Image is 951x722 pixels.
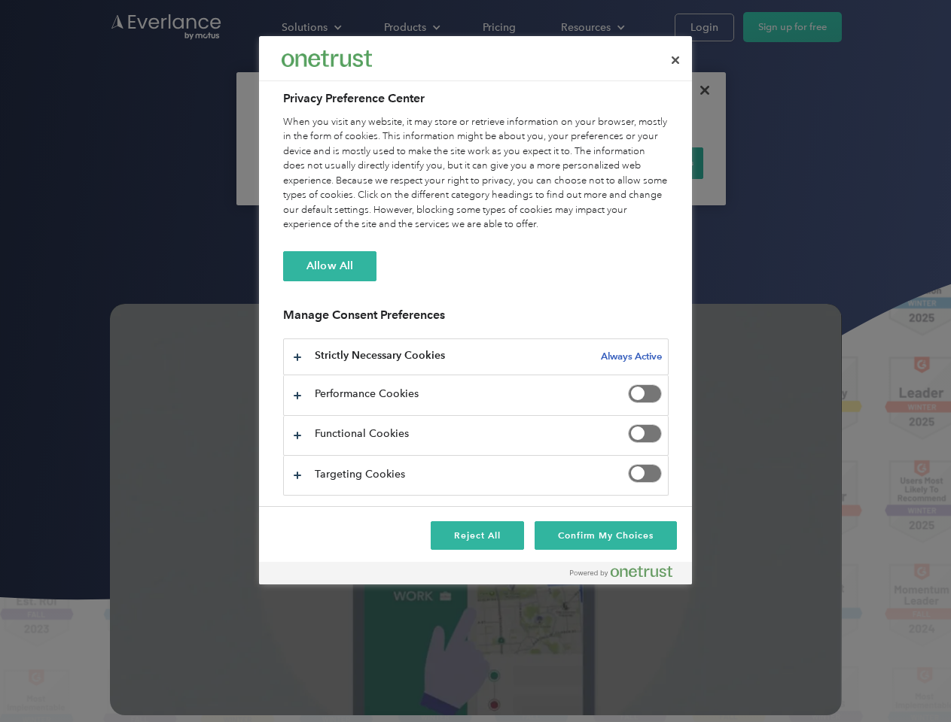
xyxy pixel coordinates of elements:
div: Preference center [259,36,692,584]
input: Submit [111,89,187,121]
img: Powered by OneTrust Opens in a new Tab [570,566,672,578]
button: Allow All [283,251,376,281]
button: Reject All [431,521,524,550]
button: Close [659,44,692,77]
img: Everlance [282,50,372,66]
h3: Manage Consent Preferences [283,308,669,331]
h2: Privacy Preference Center [283,89,669,108]
div: Everlance [282,44,372,74]
div: Privacy Preference Center [259,36,692,584]
a: Powered by OneTrust Opens in a new Tab [570,566,684,584]
button: Confirm My Choices [535,521,677,550]
div: When you visit any website, it may store or retrieve information on your browser, mostly in the f... [283,115,669,232]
